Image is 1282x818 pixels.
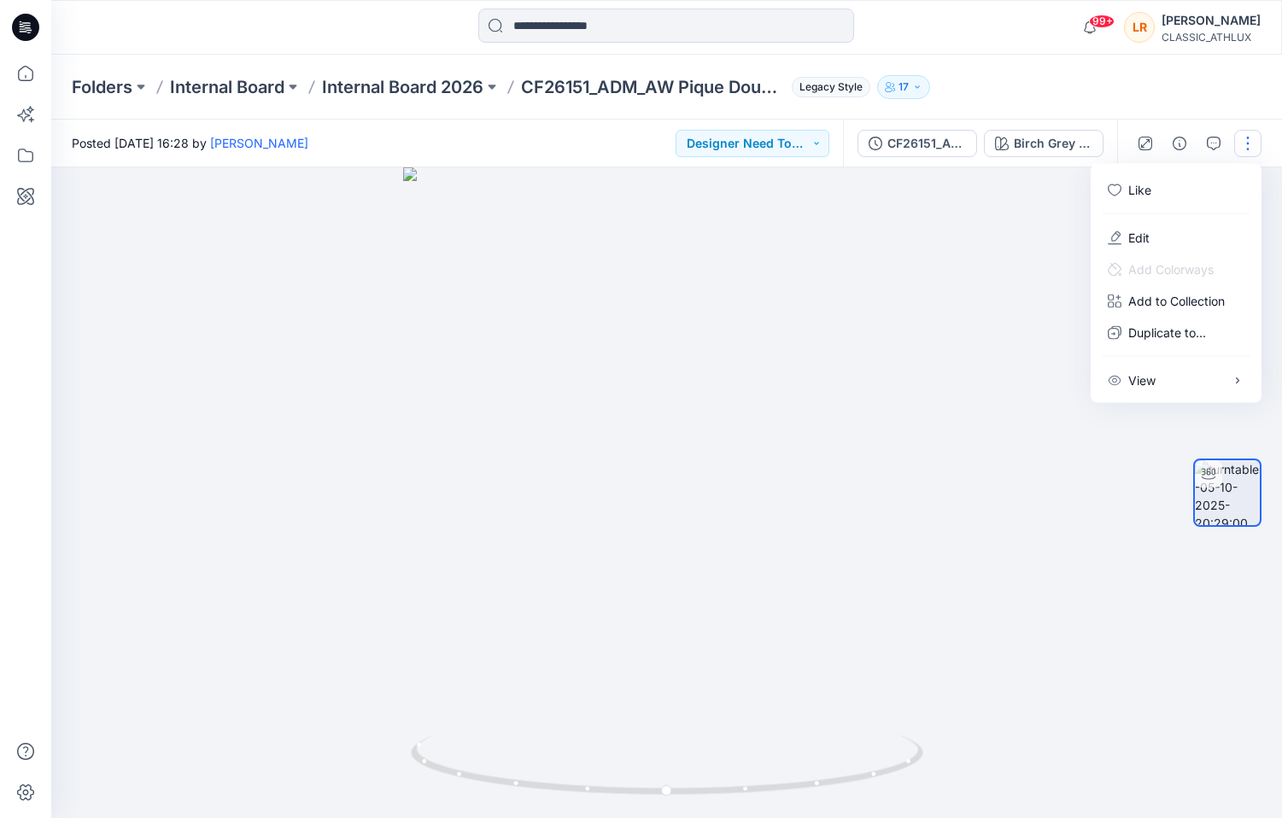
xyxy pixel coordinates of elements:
span: Posted [DATE] 16:28 by [72,134,308,152]
a: [PERSON_NAME] [210,136,308,150]
p: View [1128,371,1156,389]
button: Birch Grey / Light Silver [984,130,1103,157]
div: Birch Grey / Light Silver [1014,134,1092,153]
div: CF26151_ADM_AW Pique Double Knit FZ [DATE] [887,134,966,153]
a: Internal Board 2026 [322,75,483,99]
span: 99+ [1089,15,1115,28]
p: CF26151_ADM_AW Pique Double Knit FZ [DATE] [521,75,785,99]
img: turntable-05-10-2025-20:29:00 [1195,460,1260,525]
span: Legacy Style [792,77,870,97]
p: Add to Collection [1128,292,1225,310]
button: 17 [877,75,930,99]
p: Duplicate to... [1128,324,1206,342]
p: Like [1128,181,1151,199]
p: 17 [899,78,909,96]
a: Edit [1128,229,1150,247]
button: Legacy Style [785,75,870,99]
div: [PERSON_NAME] [1162,10,1261,31]
div: CLASSIC_ATHLUX [1162,31,1261,44]
button: Details [1166,130,1193,157]
a: Folders [72,75,132,99]
button: CF26151_ADM_AW Pique Double Knit FZ [DATE] [858,130,977,157]
a: Internal Board [170,75,284,99]
div: LR [1124,12,1155,43]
